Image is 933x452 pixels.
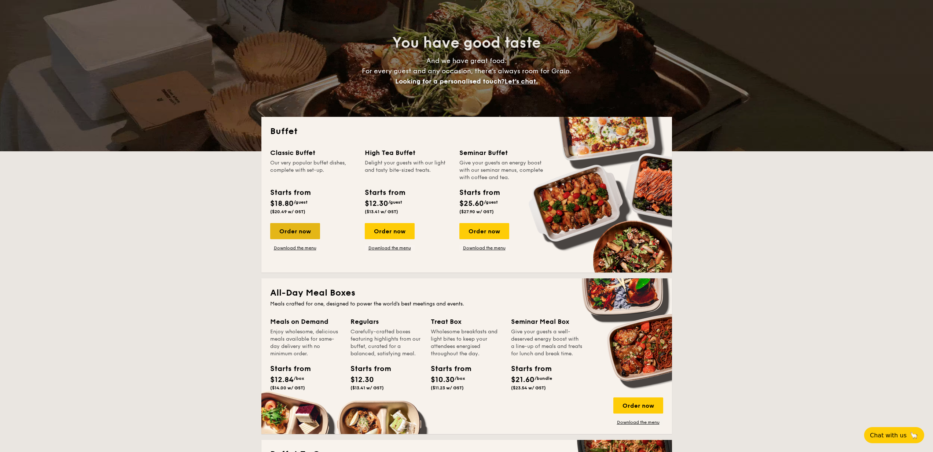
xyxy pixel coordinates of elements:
div: Give your guests a well-deserved energy boost with a line-up of meals and treats for lunch and br... [511,328,583,357]
span: ($14.00 w/ GST) [270,385,305,390]
div: Meals crafted for one, designed to power the world's best meetings and events. [270,300,663,308]
span: ($13.41 w/ GST) [350,385,384,390]
span: /box [455,376,465,381]
span: Let's chat. [504,77,538,85]
div: Seminar Buffet [459,148,545,158]
span: ($20.49 w/ GST) [270,209,305,214]
span: /guest [294,200,308,205]
span: $25.60 [459,199,484,208]
span: $12.30 [365,199,388,208]
span: $18.80 [270,199,294,208]
button: Chat with us🦙 [864,427,924,443]
a: Download the menu [365,245,415,251]
span: $12.84 [270,375,294,384]
span: ($11.23 w/ GST) [431,385,464,390]
div: Starts from [270,187,310,198]
div: Regulars [350,316,422,327]
span: ($23.54 w/ GST) [511,385,546,390]
div: Classic Buffet [270,148,356,158]
span: $12.30 [350,375,374,384]
span: And we have great food. For every guest and any occasion, there’s always room for Grain. [362,57,572,85]
h2: All-Day Meal Boxes [270,287,663,299]
div: Order now [365,223,415,239]
div: Starts from [459,187,499,198]
a: Download the menu [270,245,320,251]
div: Delight your guests with our light and tasty bite-sized treats. [365,159,451,181]
div: Wholesome breakfasts and light bites to keep your attendees energised throughout the day. [431,328,502,357]
a: Download the menu [613,419,663,425]
span: /guest [388,200,402,205]
span: $21.60 [511,375,535,384]
h2: Buffet [270,126,663,137]
div: Starts from [270,363,303,374]
a: Download the menu [459,245,509,251]
span: Chat with us [870,432,907,439]
div: Carefully-crafted boxes featuring highlights from our buffet, curated for a balanced, satisfying ... [350,328,422,357]
span: /box [294,376,304,381]
span: $10.30 [431,375,455,384]
span: ($27.90 w/ GST) [459,209,494,214]
span: You have good taste [392,34,541,52]
div: Give your guests an energy boost with our seminar menus, complete with coffee and tea. [459,159,545,181]
div: Treat Box [431,316,502,327]
span: 🦙 [910,431,918,440]
span: /guest [484,200,498,205]
div: High Tea Buffet [365,148,451,158]
div: Starts from [431,363,464,374]
div: Order now [270,223,320,239]
div: Starts from [365,187,405,198]
div: Seminar Meal Box [511,316,583,327]
div: Starts from [511,363,544,374]
span: /bundle [535,376,552,381]
div: Order now [459,223,509,239]
div: Starts from [350,363,383,374]
span: ($13.41 w/ GST) [365,209,398,214]
div: Meals on Demand [270,316,342,327]
span: Looking for a personalised touch? [395,77,504,85]
div: Order now [613,397,663,414]
div: Enjoy wholesome, delicious meals available for same-day delivery with no minimum order. [270,328,342,357]
div: Our very popular buffet dishes, complete with set-up. [270,159,356,181]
